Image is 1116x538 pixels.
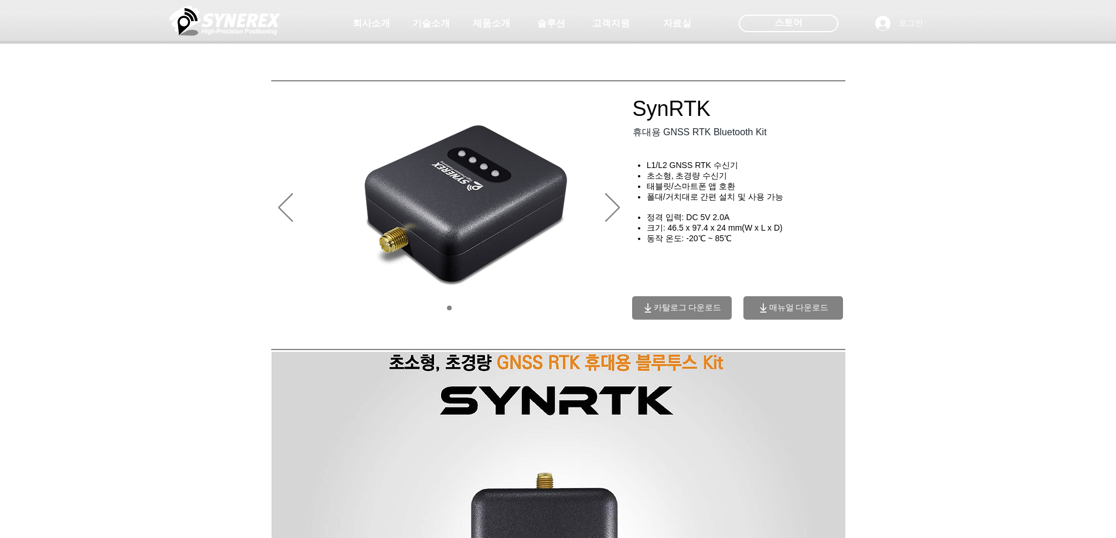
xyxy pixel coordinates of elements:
[739,15,838,32] div: 스토어
[605,193,620,224] button: 다음
[402,12,460,35] a: 기술소개
[647,181,736,191] span: 태블릿/스마트폰 앱 호환
[271,91,627,325] img: SynRTK.png
[647,234,732,243] span: 동작 온도: -20℃ ~ 85℃
[632,296,732,320] a: 카탈로그 다운로드
[278,193,293,224] button: 이전
[473,18,510,30] span: 제품소개
[592,18,630,30] span: 고객지원
[663,18,691,30] span: 자료실
[648,12,707,35] a: 자료실
[169,3,281,38] img: 씨너렉스_White_simbol_대지 1.png
[769,303,829,313] span: 매뉴얼 다운로드
[271,91,627,325] div: 슬라이드쇼
[353,18,390,30] span: 회사소개
[462,12,521,35] a: 제품소개
[647,213,730,222] span: 정격 입력: DC 5V 2.0A
[654,303,722,313] span: 카탈로그 다운로드
[647,192,783,201] span: 폴대/거치대로 간편 설치 및 사용 가능
[447,306,452,310] a: 01
[582,12,640,35] a: 고객지원
[743,296,843,320] a: 매뉴얼 다운로드
[522,12,581,35] a: 솔루션
[412,18,450,30] span: 기술소개
[342,12,401,35] a: 회사소개
[895,18,927,29] span: 로그인
[647,223,783,232] span: ​크기: 46.5 x 97.4 x 24 mm(W x L x D)
[442,306,456,310] nav: 슬라이드
[537,18,565,30] span: 솔루션
[867,12,931,35] button: 로그인
[774,16,803,29] span: 스토어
